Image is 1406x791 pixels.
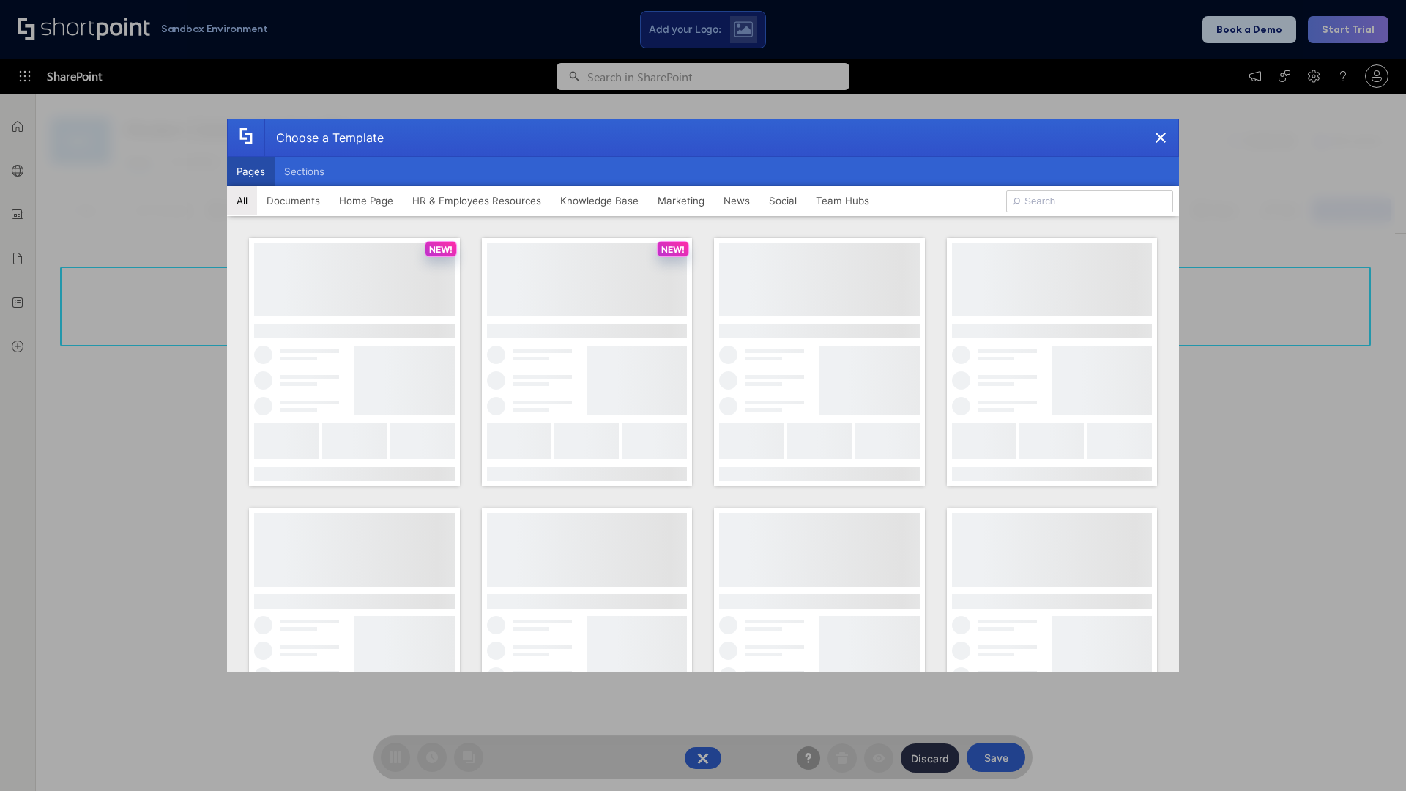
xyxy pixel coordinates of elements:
button: Sections [275,157,334,186]
div: template selector [227,119,1179,672]
button: Marketing [648,186,714,215]
iframe: Chat Widget [1333,721,1406,791]
button: All [227,186,257,215]
button: Pages [227,157,275,186]
button: Team Hubs [806,186,879,215]
div: Choose a Template [264,119,384,156]
button: Social [759,186,806,215]
button: Home Page [330,186,403,215]
p: NEW! [661,244,685,255]
button: News [714,186,759,215]
button: Documents [257,186,330,215]
button: Knowledge Base [551,186,648,215]
p: NEW! [429,244,453,255]
input: Search [1006,190,1173,212]
button: HR & Employees Resources [403,186,551,215]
